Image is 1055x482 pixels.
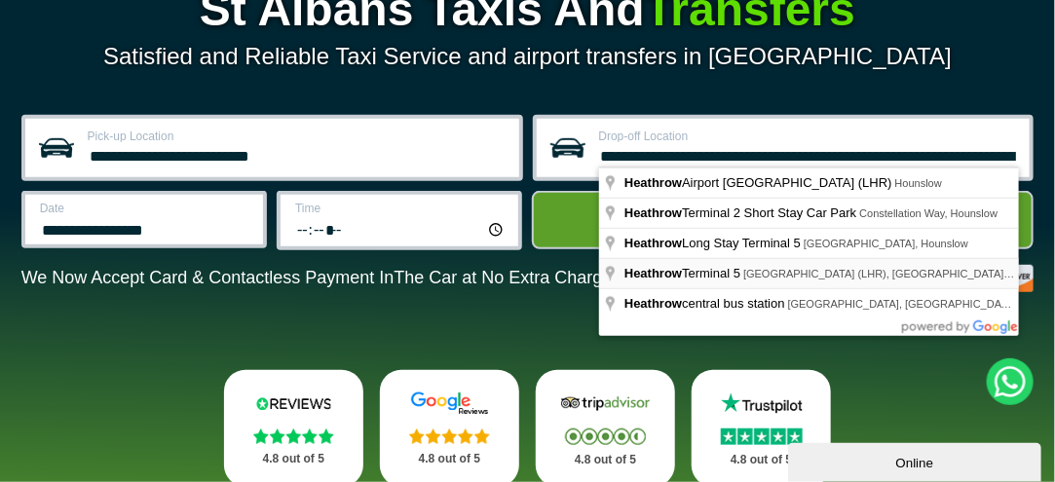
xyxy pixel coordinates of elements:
span: Long Stay Terminal 5 [624,236,804,250]
span: Heathrow [624,266,682,280]
p: Satisfied and Reliable Taxi Service and airport transfers in [GEOGRAPHIC_DATA] [21,43,1035,70]
span: Terminal 5 [624,266,743,280]
span: Heathrow [624,175,682,190]
img: Reviews.io [245,391,342,416]
span: Terminal 2 Short Stay Car Park [624,205,859,220]
iframe: chat widget [788,439,1045,482]
span: The Car at No Extra Charge. [395,268,618,287]
img: Stars [253,428,334,444]
p: 4.8 out of 5 [713,448,810,472]
span: Constellation Way, Hounslow [859,207,998,219]
img: Tripadvisor [557,391,654,416]
img: Trustpilot [713,391,810,416]
span: central bus station [624,296,788,311]
img: Google [401,391,498,416]
button: Get Quote [532,191,1034,249]
p: We Now Accept Card & Contactless Payment In [21,268,618,288]
label: Time [295,203,507,214]
p: 4.8 out of 5 [401,447,498,471]
span: Airport [GEOGRAPHIC_DATA] (LHR) [624,175,895,190]
span: [GEOGRAPHIC_DATA], [GEOGRAPHIC_DATA] [788,298,1017,310]
span: Heathrow [624,205,682,220]
span: Heathrow [624,296,682,311]
p: 4.8 out of 5 [245,447,342,471]
span: [GEOGRAPHIC_DATA], Hounslow [804,238,968,249]
span: Hounslow [895,177,942,189]
img: Stars [409,428,490,444]
label: Date [40,203,251,214]
img: Stars [565,428,646,445]
p: 4.8 out of 5 [557,448,654,472]
label: Drop-off Location [599,130,1019,142]
label: Pick-up Location [88,130,508,142]
span: Heathrow [624,236,682,250]
img: Stars [721,428,803,445]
